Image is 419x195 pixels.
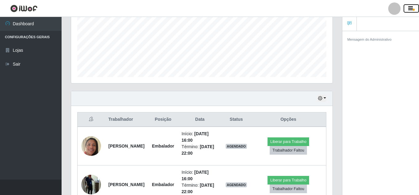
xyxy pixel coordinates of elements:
[222,112,251,127] th: Status
[152,182,174,187] strong: Embalador
[226,182,247,187] span: AGENDADO
[270,185,307,193] button: Trabalhador Faltou
[10,5,38,12] img: CoreUI Logo
[108,144,144,148] strong: [PERSON_NAME]
[148,112,178,127] th: Posição
[182,131,218,144] li: Início:
[178,112,222,127] th: Data
[182,182,218,195] li: Término:
[152,144,174,148] strong: Embalador
[182,131,209,143] time: [DATE] 16:00
[226,144,247,149] span: AGENDADO
[81,133,101,159] img: 1750340971078.jpeg
[251,112,326,127] th: Opções
[105,112,148,127] th: Trabalhador
[182,170,209,181] time: [DATE] 16:00
[108,182,144,187] strong: [PERSON_NAME]
[182,169,218,182] li: Início:
[347,38,392,41] small: Mensagem do Administrativo
[270,146,307,155] button: Trabalhador Faltou
[268,137,309,146] button: Liberar para Trabalho
[182,144,218,156] li: Término:
[268,176,309,185] button: Liberar para Trabalho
